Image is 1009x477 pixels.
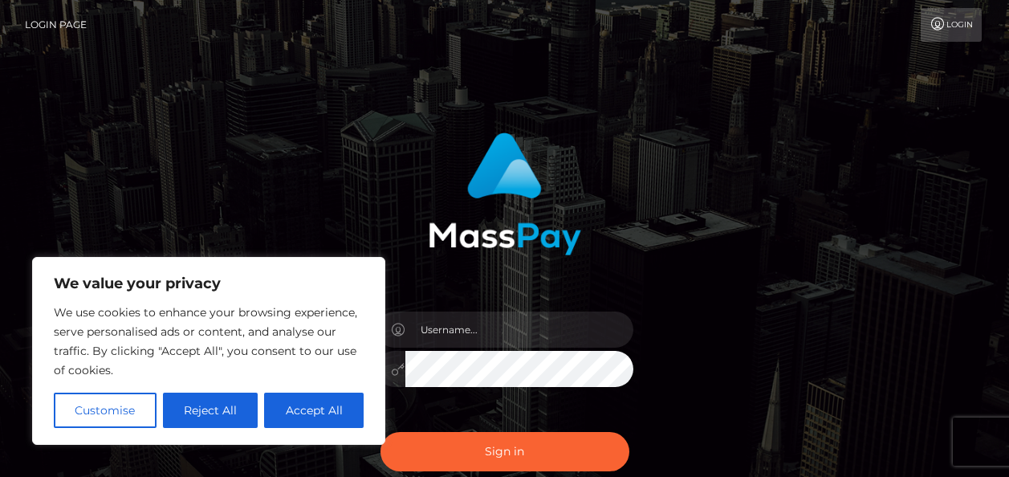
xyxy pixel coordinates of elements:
p: We value your privacy [54,274,364,293]
a: Login Page [25,8,87,42]
button: Customise [54,393,157,428]
img: MassPay Login [429,132,581,255]
input: Username... [405,312,633,348]
a: Login [921,8,982,42]
p: We use cookies to enhance your browsing experience, serve personalised ads or content, and analys... [54,303,364,380]
div: We value your privacy [32,257,385,445]
button: Accept All [264,393,364,428]
button: Sign in [380,432,629,471]
button: Reject All [163,393,258,428]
